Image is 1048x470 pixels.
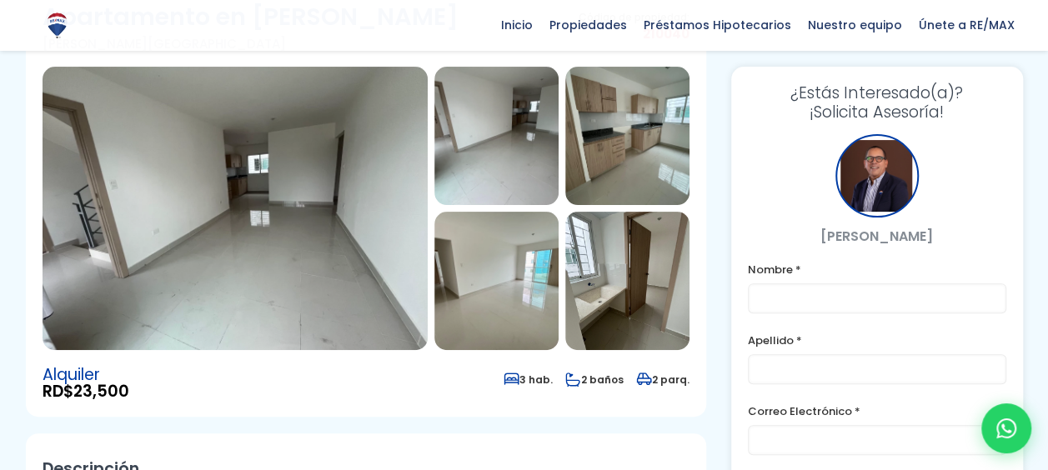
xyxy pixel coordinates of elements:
[565,372,624,387] span: 2 baños
[493,12,541,37] span: Inicio
[43,383,129,400] span: RD$
[504,372,553,387] span: 3 hab.
[748,330,1006,351] label: Apellido *
[835,134,919,217] div: Hugo Pagan
[636,372,689,387] span: 2 parq.
[434,67,559,205] img: Apartamento en Colinas Del Arroyo
[635,12,800,37] span: Préstamos Hipotecarios
[43,11,72,40] img: Logo de REMAX
[748,83,1006,102] span: ¿Estás Interesado(a)?
[910,12,1023,37] span: Únete a RE/MAX
[434,212,559,350] img: Apartamento en Colinas Del Arroyo
[748,226,1006,247] p: [PERSON_NAME]
[565,67,689,205] img: Apartamento en Colinas Del Arroyo
[541,12,635,37] span: Propiedades
[748,83,1006,122] h3: ¡Solicita Asesoría!
[800,12,910,37] span: Nuestro equipo
[43,367,129,383] span: Alquiler
[565,212,689,350] img: Apartamento en Colinas Del Arroyo
[73,380,129,402] span: 23,500
[748,259,1006,280] label: Nombre *
[43,67,428,350] img: Apartamento en Colinas Del Arroyo
[748,401,1006,422] label: Correo Electrónico *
